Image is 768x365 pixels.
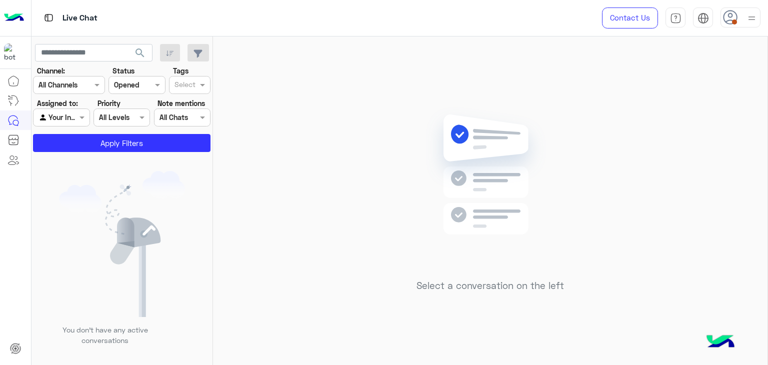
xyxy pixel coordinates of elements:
h5: Select a conversation on the left [416,280,564,291]
label: Tags [173,65,188,76]
img: empty users [59,171,185,317]
p: You don’t have any active conversations [54,324,155,346]
img: tab [42,11,55,24]
img: no messages [418,106,562,272]
img: tab [670,12,681,24]
button: Apply Filters [33,134,210,152]
a: Contact Us [602,7,658,28]
span: search [134,47,146,59]
img: 1403182699927242 [4,43,22,61]
label: Priority [97,98,120,108]
div: Select [173,79,195,92]
label: Channel: [37,65,65,76]
label: Status [112,65,134,76]
img: profile [745,12,758,24]
img: tab [697,12,709,24]
button: search [128,44,152,65]
img: hulul-logo.png [703,325,738,360]
p: Live Chat [62,11,97,25]
label: Assigned to: [37,98,78,108]
img: Logo [4,7,24,28]
label: Note mentions [157,98,205,108]
a: tab [665,7,685,28]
